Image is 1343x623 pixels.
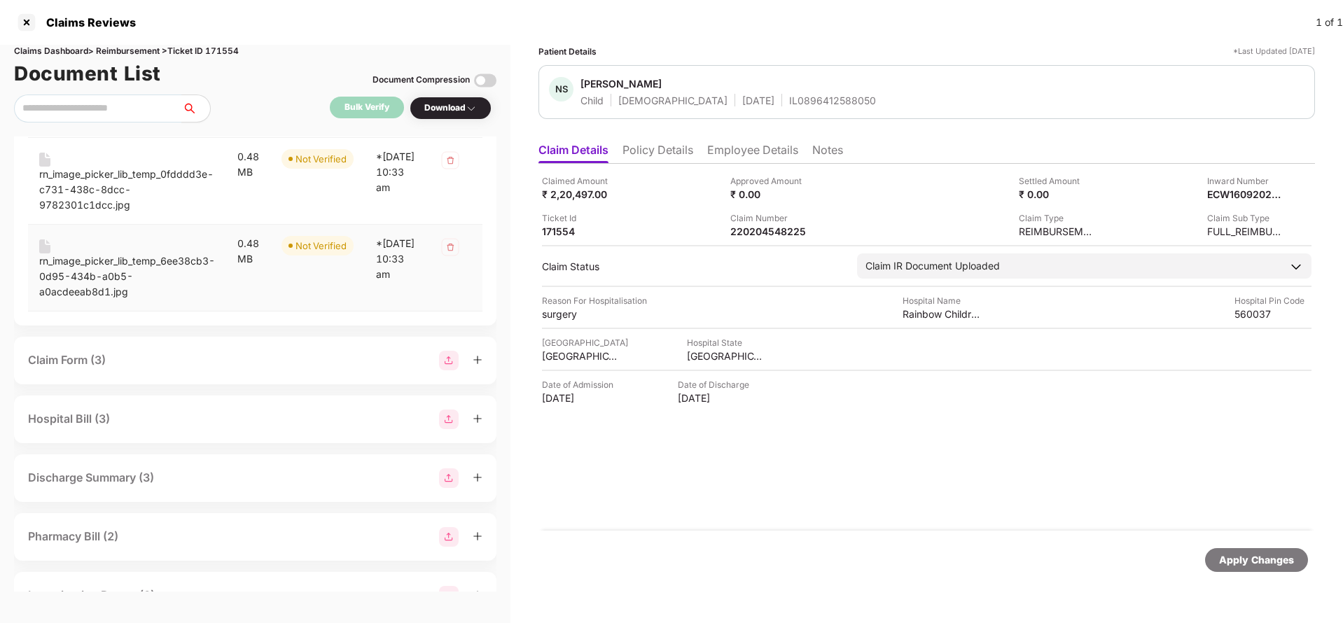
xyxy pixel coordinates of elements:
img: svg+xml;base64,PHN2ZyB4bWxucz0iaHR0cDovL3d3dy53My5vcmcvMjAwMC9zdmciIHdpZHRoPSIxNiIgaGVpZ2h0PSIyMC... [39,153,50,167]
div: Approved Amount [730,174,807,188]
span: search [181,103,210,114]
div: Download [424,101,477,115]
div: [GEOGRAPHIC_DATA] [687,349,764,363]
div: Claim Type [1019,211,1096,225]
div: [DATE] [542,391,619,405]
div: [DEMOGRAPHIC_DATA] [618,94,728,107]
div: Investigation Report (3) [28,587,155,604]
div: Discharge Summary (3) [28,469,154,486]
div: [DATE] [742,94,774,107]
img: svg+xml;base64,PHN2ZyB4bWxucz0iaHR0cDovL3d3dy53My5vcmcvMjAwMC9zdmciIHdpZHRoPSIzMiIgaGVpZ2h0PSIzMi... [439,236,461,258]
div: Date of Discharge [678,378,755,391]
img: svg+xml;base64,PHN2ZyB4bWxucz0iaHR0cDovL3d3dy53My5vcmcvMjAwMC9zdmciIHdpZHRoPSIxNiIgaGVpZ2h0PSIyMC... [39,239,50,253]
div: ECW16092025000000216 [1207,188,1284,201]
div: Hospital Name [903,294,980,307]
div: ₹ 0.00 [1019,188,1096,201]
div: Claims Reviews [38,15,136,29]
div: Bulk Verify [345,101,389,114]
div: Claim Number [730,211,807,225]
div: FULL_REIMBURSEMENT [1207,225,1284,238]
span: plus [473,414,482,423]
img: svg+xml;base64,PHN2ZyBpZD0iR3JvdXBfMjg4MTMiIGRhdGEtbmFtZT0iR3JvdXAgMjg4MTMiIHhtbG5zPSJodHRwOi8vd3... [439,527,459,547]
div: Not Verified [295,152,347,166]
div: Claim Status [542,260,843,273]
span: plus [473,355,482,365]
span: plus [473,590,482,600]
img: svg+xml;base64,PHN2ZyBpZD0iR3JvdXBfMjg4MTMiIGRhdGEtbmFtZT0iR3JvdXAgMjg4MTMiIHhtbG5zPSJodHRwOi8vd3... [439,409,459,429]
div: 220204548225 [730,225,807,238]
div: Claim Sub Type [1207,211,1284,225]
img: svg+xml;base64,PHN2ZyBpZD0iR3JvdXBfMjg4MTMiIGRhdGEtbmFtZT0iR3JvdXAgMjg4MTMiIHhtbG5zPSJodHRwOi8vd3... [439,586,459,605]
div: Hospital Bill (3) [28,410,110,428]
img: downArrowIcon [1289,260,1303,274]
div: 1 of 1 [1316,15,1343,30]
div: Hospital State [687,336,764,349]
img: svg+xml;base64,PHN2ZyB4bWxucz0iaHR0cDovL3d3dy53My5vcmcvMjAwMC9zdmciIHdpZHRoPSIzMiIgaGVpZ2h0PSIzMi... [439,149,461,171]
div: Reason For Hospitalisation [542,294,647,307]
div: Claim IR Document Uploaded [865,258,1000,274]
div: Patient Details [538,45,597,58]
div: rn_image_picker_lib_temp_6ee38cb3-0d95-434b-a0b5-a0acdeeab8d1.jpg [39,253,215,300]
div: NS [549,77,573,101]
div: Not Verified [295,239,347,253]
div: Inward Number [1207,174,1284,188]
div: Rainbow Childrens Medicare Limited [903,307,980,321]
img: svg+xml;base64,PHN2ZyBpZD0iR3JvdXBfMjg4MTMiIGRhdGEtbmFtZT0iR3JvdXAgMjg4MTMiIHhtbG5zPSJodHRwOi8vd3... [439,468,459,488]
div: *[DATE] 10:33 am [376,149,417,195]
img: svg+xml;base64,PHN2ZyBpZD0iRHJvcGRvd24tMzJ4MzIiIHhtbG5zPSJodHRwOi8vd3d3LnczLm9yZy8yMDAwL3N2ZyIgd2... [466,103,477,114]
div: 0.48 MB [237,149,259,180]
div: Apply Changes [1219,552,1294,568]
div: 560037 [1234,307,1311,321]
div: [DATE] [678,391,755,405]
li: Employee Details [707,143,798,163]
div: Document Compression [373,73,470,87]
div: ₹ 2,20,497.00 [542,188,619,201]
div: surgery [542,307,619,321]
div: Child [580,94,604,107]
div: Date of Admission [542,378,619,391]
div: Claims Dashboard > Reimbursement > Ticket ID 171554 [14,45,496,58]
h1: Document List [14,58,161,89]
div: *Last Updated [DATE] [1233,45,1315,58]
li: Claim Details [538,143,608,163]
button: search [181,94,211,122]
div: *[DATE] 10:33 am [376,236,417,282]
div: rn_image_picker_lib_temp_0fdddd3e-c731-438c-8dcc-9782301c1dcc.jpg [39,167,215,213]
div: Claimed Amount [542,174,619,188]
div: Hospital Pin Code [1234,294,1311,307]
div: IL0896412588050 [789,94,876,107]
div: Claim Form (3) [28,351,106,369]
img: svg+xml;base64,PHN2ZyBpZD0iR3JvdXBfMjg4MTMiIGRhdGEtbmFtZT0iR3JvdXAgMjg4MTMiIHhtbG5zPSJodHRwOi8vd3... [439,351,459,370]
li: Notes [812,143,843,163]
div: 0.48 MB [237,236,259,267]
div: [GEOGRAPHIC_DATA] [542,349,619,363]
div: [PERSON_NAME] [580,77,662,90]
div: [GEOGRAPHIC_DATA] [542,336,628,349]
div: 171554 [542,225,619,238]
div: Settled Amount [1019,174,1096,188]
div: REIMBURSEMENT [1019,225,1096,238]
li: Policy Details [622,143,693,163]
span: plus [473,472,482,482]
div: Ticket Id [542,211,619,225]
div: Pharmacy Bill (2) [28,528,118,545]
img: svg+xml;base64,PHN2ZyBpZD0iVG9nZ2xlLTMyeDMyIiB4bWxucz0iaHR0cDovL3d3dy53My5vcmcvMjAwMC9zdmciIHdpZH... [474,69,496,92]
span: plus [473,531,482,541]
div: ₹ 0.00 [730,188,807,201]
